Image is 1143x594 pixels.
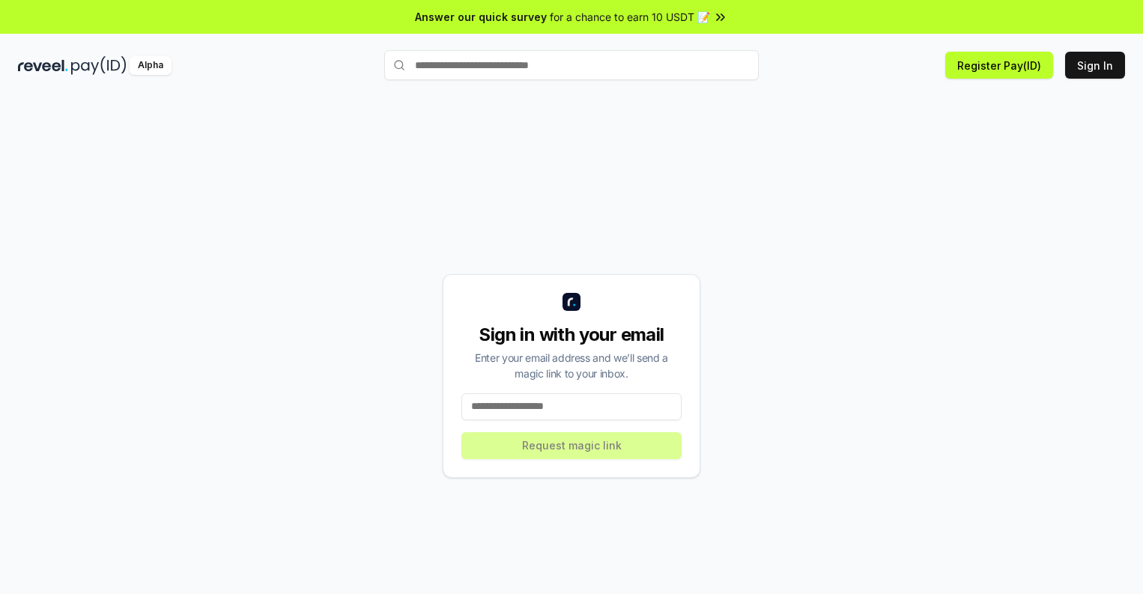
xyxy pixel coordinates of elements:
img: logo_small [563,293,580,311]
div: Alpha [130,56,172,75]
button: Sign In [1065,52,1125,79]
span: for a chance to earn 10 USDT 📝 [550,9,710,25]
div: Sign in with your email [461,323,682,347]
span: Answer our quick survey [415,9,547,25]
img: reveel_dark [18,56,68,75]
img: pay_id [71,56,127,75]
div: Enter your email address and we’ll send a magic link to your inbox. [461,350,682,381]
button: Register Pay(ID) [945,52,1053,79]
